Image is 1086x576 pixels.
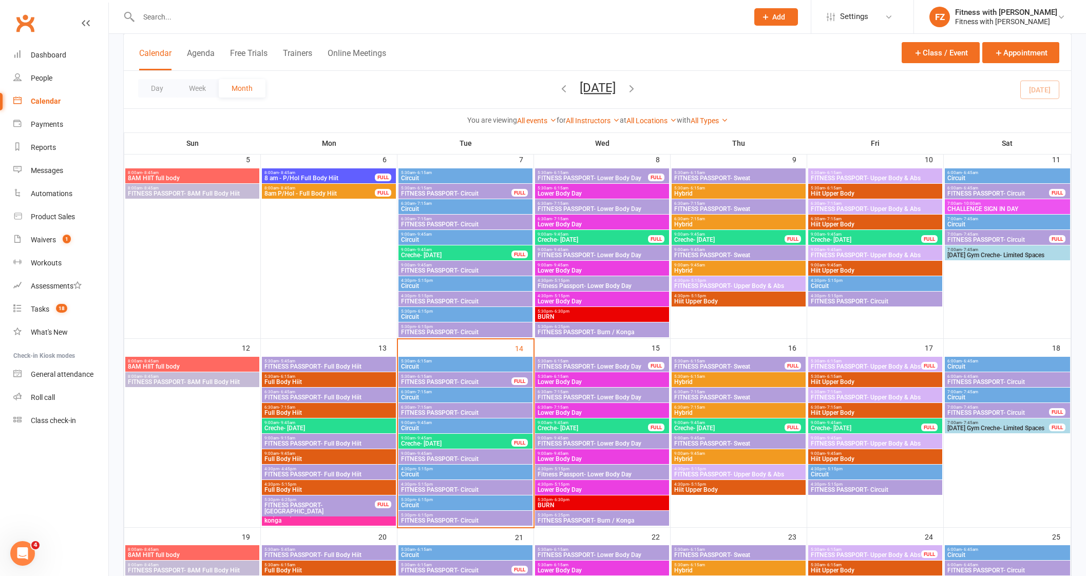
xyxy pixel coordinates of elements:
[810,190,940,197] span: Hiit Upper Body
[947,232,1050,237] span: 7:00am
[810,363,922,370] span: FITNESS PASSPORT- Upper Body & Abs
[401,221,530,227] span: FITNESS PASSPORT- Circuit
[552,359,568,363] span: - 6:15am
[785,362,801,370] div: FULL
[810,263,940,267] span: 9:00am
[401,201,530,206] span: 6:30am
[947,190,1050,197] span: FITNESS PASSPORT- Circuit
[401,175,530,181] span: Circuit
[674,359,785,363] span: 5:30am
[947,237,1050,243] span: FITNESS PASSPORT- Circuit
[962,217,978,221] span: - 7:45am
[415,247,432,252] span: - 9:45am
[810,206,940,212] span: FITNESS PASSPORT- Upper Body & Abs
[511,189,528,197] div: FULL
[947,206,1068,212] span: CHALLENGE SIGN IN DAY
[537,237,649,243] span: Creche- [DATE]
[401,263,530,267] span: 9:00am
[264,190,375,197] span: 8am P/Hol - Full Body Hiit
[810,217,940,221] span: 6:30am
[566,117,620,125] a: All Instructors
[264,170,375,175] span: 8:00am
[537,190,667,197] span: Lower Body Day
[401,324,530,329] span: 5:30pm
[13,67,108,90] a: People
[537,379,667,385] span: Lower Body Day
[142,186,159,190] span: - 8:45am
[552,390,568,394] span: - 7:15am
[674,278,804,283] span: 4:30pm
[677,116,691,124] strong: with
[552,278,569,283] span: - 5:15pm
[648,174,664,181] div: FULL
[955,8,1057,17] div: Fitness with [PERSON_NAME]
[962,201,981,206] span: - 10:00am
[689,263,705,267] span: - 9:45am
[142,374,159,379] span: - 8:45am
[13,363,108,386] a: General attendance kiosk mode
[810,247,940,252] span: 9:00am
[416,278,433,283] span: - 5:15pm
[401,206,530,212] span: Circuit
[689,201,705,206] span: - 7:15am
[401,252,512,258] span: Creche- [DATE]
[825,374,842,379] span: - 6:15am
[810,175,940,181] span: FITNESS PASSPORT- Upper Body & Abs
[674,175,804,181] span: FITNESS PASSPORT- Sweat
[142,359,159,363] span: - 8:45am
[810,278,940,283] span: 4:30pm
[674,170,804,175] span: 5:30am
[13,44,108,67] a: Dashboard
[242,339,260,356] div: 12
[674,379,804,385] span: Hybrid
[13,113,108,136] a: Payments
[401,374,512,379] span: 5:30am
[947,247,1068,252] span: 7:00am
[401,247,512,252] span: 9:00am
[13,275,108,298] a: Assessments
[415,170,432,175] span: - 6:15am
[825,390,842,394] span: - 7:15am
[138,79,176,98] button: Day
[1052,339,1071,356] div: 18
[537,206,667,212] span: FITNESS PASSPORT- Lower Body Day
[674,363,785,370] span: FITNESS PASSPORT- Sweat
[674,252,804,258] span: FITNESS PASSPORT- Sweat
[31,189,72,198] div: Automations
[810,267,940,274] span: Hiit Upper Body
[925,339,943,356] div: 17
[962,232,978,237] span: - 7:45am
[31,416,76,425] div: Class check-in
[537,217,667,221] span: 6:30am
[648,362,664,370] div: FULL
[674,190,804,197] span: Hybrid
[671,132,807,154] th: Thu
[674,247,804,252] span: 9:00am
[537,329,667,335] span: FITNESS PASSPORT- Burn / Konga
[537,201,667,206] span: 6:30am
[264,175,375,181] span: 8 am - P/Hol Full Body Hiit
[127,190,257,197] span: FITNESS PASSPORT- 8AM Full Body Hiit
[187,48,215,70] button: Agenda
[537,170,649,175] span: 5:30am
[962,170,978,175] span: - 6:45am
[31,370,93,378] div: General attendance
[689,232,705,237] span: - 9:45am
[947,363,1068,370] span: Circuit
[415,390,432,394] span: - 7:15am
[810,374,940,379] span: 5:30am
[63,235,71,243] span: 1
[691,117,728,125] a: All Types
[127,175,257,181] span: 8AM HIIT full body
[1049,189,1065,197] div: FULL
[31,393,55,401] div: Roll call
[264,359,394,363] span: 5:30am
[944,132,1071,154] th: Sat
[921,235,938,243] div: FULL
[825,201,842,206] span: - 7:15am
[825,247,842,252] span: - 9:45am
[552,170,568,175] span: - 6:15am
[31,259,62,267] div: Workouts
[825,359,842,363] span: - 6:15am
[825,232,842,237] span: - 9:45am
